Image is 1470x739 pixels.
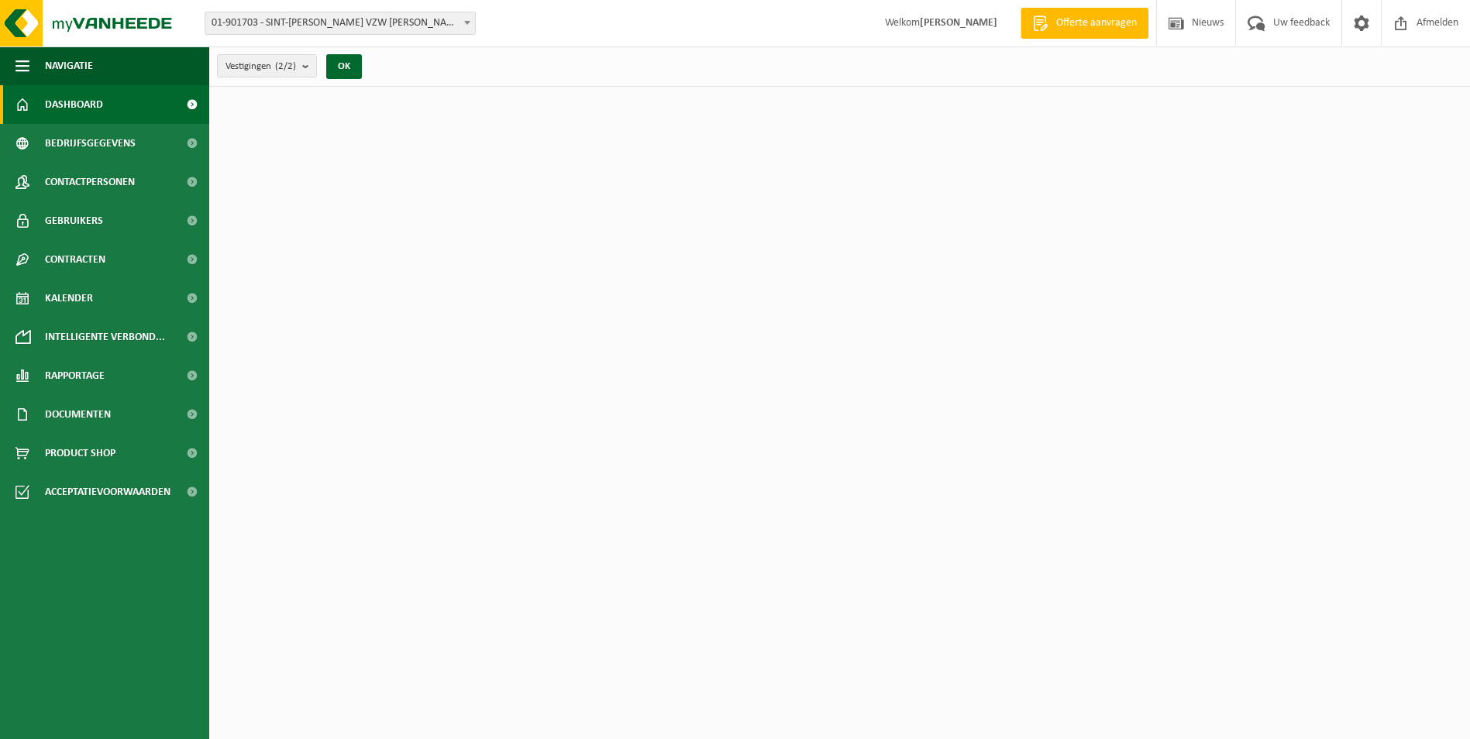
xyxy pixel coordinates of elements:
span: Acceptatievoorwaarden [45,473,170,511]
span: Offerte aanvragen [1052,15,1141,31]
span: Documenten [45,395,111,434]
span: Vestigingen [225,55,296,78]
span: Contracten [45,240,105,279]
span: Navigatie [45,46,93,85]
span: 01-901703 - SINT-JOZEF KLINIEK VZW PITTEM - PITTEM [205,12,476,35]
span: Gebruikers [45,201,103,240]
span: Product Shop [45,434,115,473]
button: Vestigingen(2/2) [217,54,317,77]
span: Kalender [45,279,93,318]
span: 01-901703 - SINT-JOZEF KLINIEK VZW PITTEM - PITTEM [205,12,475,34]
span: Bedrijfsgegevens [45,124,136,163]
count: (2/2) [275,61,296,71]
span: Rapportage [45,356,105,395]
button: OK [326,54,362,79]
a: Offerte aanvragen [1021,8,1148,39]
span: Intelligente verbond... [45,318,165,356]
strong: [PERSON_NAME] [920,17,997,29]
span: Dashboard [45,85,103,124]
span: Contactpersonen [45,163,135,201]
